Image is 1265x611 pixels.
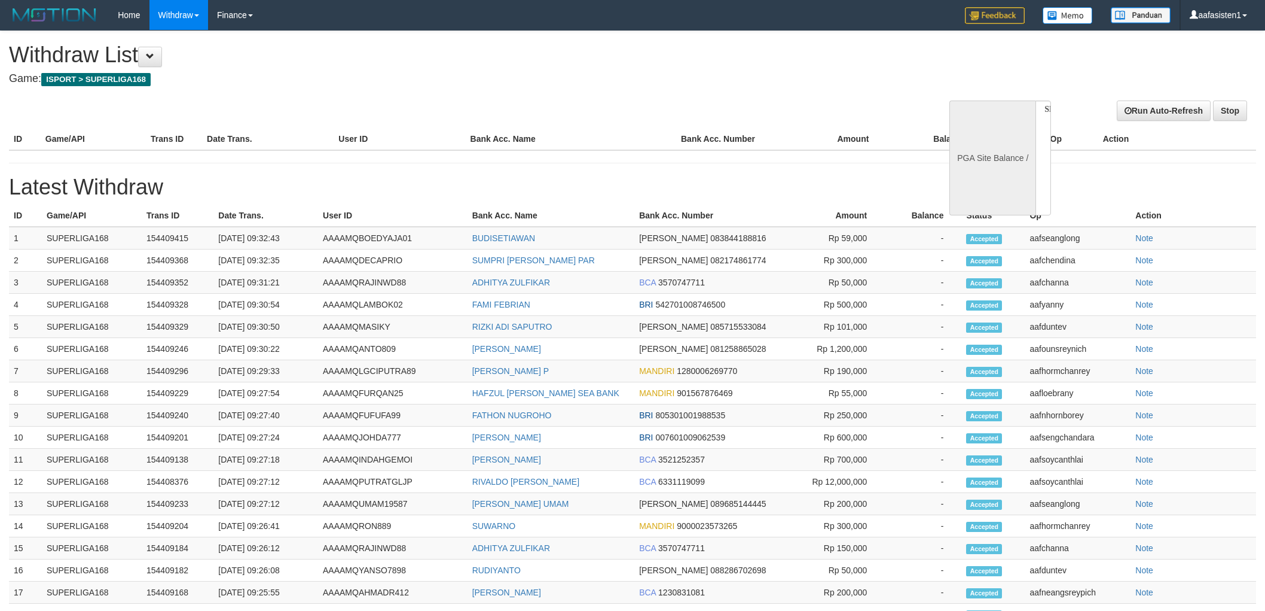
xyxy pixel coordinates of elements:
span: 901567876469 [677,388,732,398]
td: aafhormchanrey [1025,515,1130,537]
span: 3570747711 [658,278,705,287]
td: - [885,316,961,338]
span: 9000023573265 [677,521,737,531]
th: Op [1025,205,1130,227]
a: Note [1135,455,1153,464]
span: Accepted [966,300,1002,311]
td: AAAAMQAHMADR412 [318,582,467,604]
td: 17 [9,582,42,604]
a: RIZKI ADI SAPUTRO [472,322,552,332]
th: User ID [318,205,467,227]
h1: Withdraw List [9,43,832,67]
td: AAAAMQYANSO7898 [318,560,467,582]
th: Action [1098,128,1256,150]
td: - [885,560,961,582]
td: AAAAMQMASIKY [318,316,467,338]
td: Rp 200,000 [795,582,885,604]
span: 083844188816 [710,233,766,243]
td: [DATE] 09:30:54 [213,294,318,316]
td: 9 [9,405,42,427]
a: RUDIYANTO [472,566,521,575]
td: AAAAMQJOHDA777 [318,427,467,449]
img: Button%20Memo.svg [1043,7,1093,24]
td: 154409296 [142,360,213,382]
a: [PERSON_NAME] UMAM [472,499,569,509]
th: Bank Acc. Name [467,205,635,227]
td: Rp 300,000 [795,250,885,272]
td: [DATE] 09:26:08 [213,560,318,582]
span: BRI [639,433,653,442]
td: [DATE] 09:26:41 [213,515,318,537]
span: 3570747711 [658,543,705,553]
span: BCA [639,543,656,553]
span: 805301001988535 [655,411,725,420]
a: FAMI FEBRIAN [472,300,530,309]
th: Op [1046,128,1098,150]
td: SUPERLIGA168 [42,471,142,493]
th: Bank Acc. Number [634,205,795,227]
img: panduan.png [1111,7,1171,23]
span: BRI [639,300,653,309]
td: Rp 500,000 [795,294,885,316]
td: 12 [9,471,42,493]
th: Trans ID [146,128,202,150]
th: Bank Acc. Name [466,128,676,150]
a: Note [1135,366,1153,376]
td: 6 [9,338,42,360]
span: 082174861774 [710,256,766,265]
td: Rp 150,000 [795,537,885,560]
td: aafloebrany [1025,382,1130,405]
span: Accepted [966,345,1002,355]
td: aafnhornborey [1025,405,1130,427]
td: aafyanny [1025,294,1130,316]
span: Accepted [966,433,1002,443]
td: aafseanglong [1025,227,1130,250]
td: 154409201 [142,427,213,449]
td: AAAAMQANTO809 [318,338,467,360]
td: 13 [9,493,42,515]
a: Note [1135,477,1153,487]
a: [PERSON_NAME] [472,433,541,442]
td: Rp 300,000 [795,515,885,537]
span: MANDIRI [639,521,674,531]
td: 154409229 [142,382,213,405]
a: Note [1135,256,1153,265]
th: Amount [781,128,887,150]
td: Rp 55,000 [795,382,885,405]
span: Accepted [966,323,1002,333]
a: Stop [1213,101,1247,121]
td: aafsoycanthlai [1025,471,1130,493]
td: 154409352 [142,272,213,294]
td: aafseanglong [1025,493,1130,515]
td: 154409415 [142,227,213,250]
a: ADHITYA ZULFIKAR [472,543,550,553]
a: SUMPRI [PERSON_NAME] PAR [472,256,595,265]
span: [PERSON_NAME] [639,322,708,332]
td: [DATE] 09:27:40 [213,405,318,427]
td: [DATE] 09:27:18 [213,449,318,471]
td: Rp 600,000 [795,427,885,449]
span: 089685144445 [710,499,766,509]
td: SUPERLIGA168 [42,250,142,272]
a: [PERSON_NAME] [472,455,541,464]
span: 007601009062539 [655,433,725,442]
td: 15 [9,537,42,560]
td: SUPERLIGA168 [42,537,142,560]
th: User ID [334,128,465,150]
td: 8 [9,382,42,405]
span: 088286702698 [710,566,766,575]
img: MOTION_logo.png [9,6,100,24]
td: [DATE] 09:27:12 [213,493,318,515]
span: Accepted [966,544,1002,554]
td: aafsengchandara [1025,427,1130,449]
span: BCA [639,278,656,287]
a: Note [1135,499,1153,509]
span: [PERSON_NAME] [639,256,708,265]
td: SUPERLIGA168 [42,515,142,537]
th: ID [9,205,42,227]
th: Balance [887,128,983,150]
td: [DATE] 09:25:55 [213,582,318,604]
span: Accepted [966,455,1002,466]
th: Trans ID [142,205,213,227]
td: SUPERLIGA168 [42,405,142,427]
